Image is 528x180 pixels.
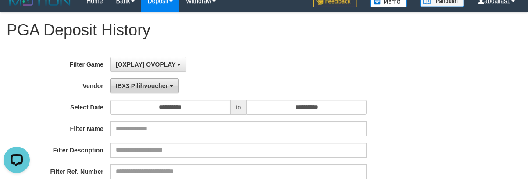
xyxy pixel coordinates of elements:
[4,4,30,30] button: Open LiveChat chat widget
[230,100,247,115] span: to
[116,82,168,89] span: IBX3 Pilihvoucher
[110,57,186,72] button: [OXPLAY] OVOPLAY
[116,61,175,68] span: [OXPLAY] OVOPLAY
[7,21,521,39] h1: PGA Deposit History
[110,78,179,93] button: IBX3 Pilihvoucher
